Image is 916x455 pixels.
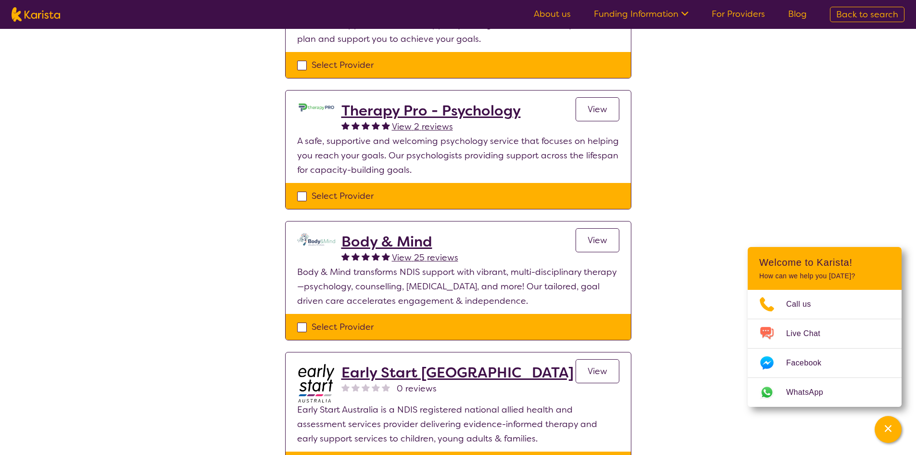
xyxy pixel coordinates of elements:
img: nonereviewstar [372,383,380,391]
span: View [588,365,607,377]
a: Funding Information [594,8,689,20]
img: fullstar [341,252,350,260]
span: View [588,104,607,115]
img: bdpoyytkvdhmeftzccod.jpg [297,364,336,403]
span: 0 reviews [397,381,437,396]
span: WhatsApp [786,385,835,400]
a: Body & Mind [341,233,458,250]
span: View [588,234,607,246]
span: View 25 reviews [392,252,458,263]
span: Back to search [836,9,898,20]
p: How can we help you [DATE]? [759,272,890,280]
a: View [576,228,619,252]
img: nonereviewstar [341,383,350,391]
span: View 2 reviews [392,121,453,132]
img: nonereviewstar [351,383,360,391]
a: Blog [788,8,807,20]
img: fullstar [382,252,390,260]
img: fullstar [372,252,380,260]
a: View 25 reviews [392,250,458,265]
a: Early Start [GEOGRAPHIC_DATA] [341,364,574,381]
a: View [576,359,619,383]
p: A safe, supportive and welcoming psychology service that focuses on helping you reach your goals.... [297,134,619,177]
img: fullstar [362,252,370,260]
h2: Welcome to Karista! [759,257,890,268]
ul: Choose channel [748,290,902,407]
a: View 2 reviews [392,119,453,134]
a: About us [534,8,571,20]
img: fullstar [382,121,390,130]
img: fullstar [362,121,370,130]
a: Back to search [830,7,904,22]
span: Facebook [786,356,833,370]
button: Channel Menu [875,416,902,443]
img: fullstar [351,121,360,130]
div: Channel Menu [748,247,902,407]
span: Live Chat [786,326,832,341]
img: nonereviewstar [382,383,390,391]
p: Early Start Australia is a NDIS registered national allied health and assessment services provide... [297,403,619,446]
a: Therapy Pro - Psychology [341,102,521,119]
img: nonereviewstar [362,383,370,391]
a: For Providers [712,8,765,20]
a: View [576,97,619,121]
a: Web link opens in a new tab. [748,378,902,407]
img: Karista logo [12,7,60,22]
img: qmpolprhjdhzpcuekzqg.svg [297,233,336,246]
img: fullstar [341,121,350,130]
img: fullstar [351,252,360,260]
span: Call us [786,297,823,312]
p: Body & Mind transforms NDIS support with vibrant, multi-disciplinary therapy—psychology, counsell... [297,265,619,308]
img: dzo1joyl8vpkomu9m2qk.jpg [297,102,336,113]
img: fullstar [372,121,380,130]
